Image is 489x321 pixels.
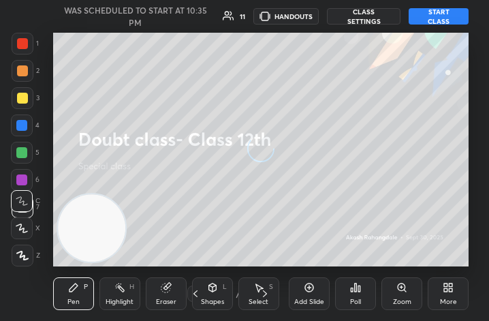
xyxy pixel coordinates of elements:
button: HANDOUTS [253,8,319,25]
div: Add Slide [294,299,324,305]
div: More [440,299,457,305]
div: Z [12,245,40,266]
div: L [223,284,227,290]
div: / [236,290,240,298]
div: Poll [350,299,361,305]
div: Select [249,299,268,305]
div: Zoom [393,299,411,305]
div: 5 [11,142,40,164]
div: Highlight [106,299,133,305]
div: 3 [12,87,40,109]
div: 2 [12,60,40,82]
div: P [84,284,88,290]
h5: WAS SCHEDULED TO START AT 10:35 PM [59,4,212,29]
div: 6 [11,169,40,191]
div: Pen [67,299,80,305]
div: S [269,284,273,290]
div: Shapes [201,299,224,305]
div: X [11,217,40,239]
div: Eraser [156,299,176,305]
div: C [11,190,40,212]
div: 4 [11,114,40,136]
div: 11 [240,13,245,20]
button: START CLASS [409,8,469,25]
button: CLASS SETTINGS [327,8,400,25]
div: H [129,284,134,290]
div: 1 [12,33,39,55]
